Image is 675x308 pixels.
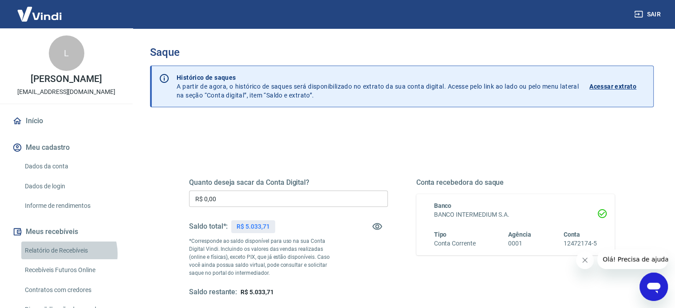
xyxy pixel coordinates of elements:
a: Recebíveis Futuros Online [21,261,122,279]
h5: Saldo total*: [189,222,228,231]
img: Vindi [11,0,68,27]
div: L [49,35,84,71]
h5: Saldo restante: [189,288,237,297]
h3: Saque [150,46,654,58]
p: [PERSON_NAME] [31,74,102,84]
span: Tipo [434,231,447,238]
p: [EMAIL_ADDRESS][DOMAIN_NAME] [17,87,115,97]
a: Início [11,111,122,131]
button: Meus recebíveis [11,222,122,242]
h6: 12472174-5 [563,239,597,248]
span: Banco [434,202,452,209]
h6: Conta Corrente [434,239,476,248]
a: Informe de rendimentos [21,197,122,215]
span: Agência [508,231,531,238]
iframe: Fechar mensagem [576,251,594,269]
iframe: Botão para abrir a janela de mensagens [639,273,668,301]
a: Dados da conta [21,157,122,175]
p: *Corresponde ao saldo disponível para uso na sua Conta Digital Vindi. Incluindo os valores das ve... [189,237,338,277]
p: R$ 5.033,71 [237,222,269,231]
h5: Quanto deseja sacar da Conta Digital? [189,178,388,187]
button: Meu cadastro [11,138,122,157]
a: Acessar extrato [589,73,646,100]
p: Acessar extrato [589,82,636,91]
button: Sair [632,6,664,23]
span: R$ 5.033,71 [241,289,273,296]
p: Histórico de saques [177,73,579,82]
span: Conta [563,231,580,238]
p: A partir de agora, o histórico de saques será disponibilizado no extrato da sua conta digital. Ac... [177,73,579,100]
h6: BANCO INTERMEDIUM S.A. [434,210,597,219]
a: Dados de login [21,177,122,195]
iframe: Mensagem da empresa [597,250,668,269]
a: Contratos com credores [21,281,122,299]
span: Olá! Precisa de ajuda? [5,6,75,13]
h6: 0001 [508,239,531,248]
h5: Conta recebedora do saque [416,178,615,187]
a: Relatório de Recebíveis [21,242,122,260]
